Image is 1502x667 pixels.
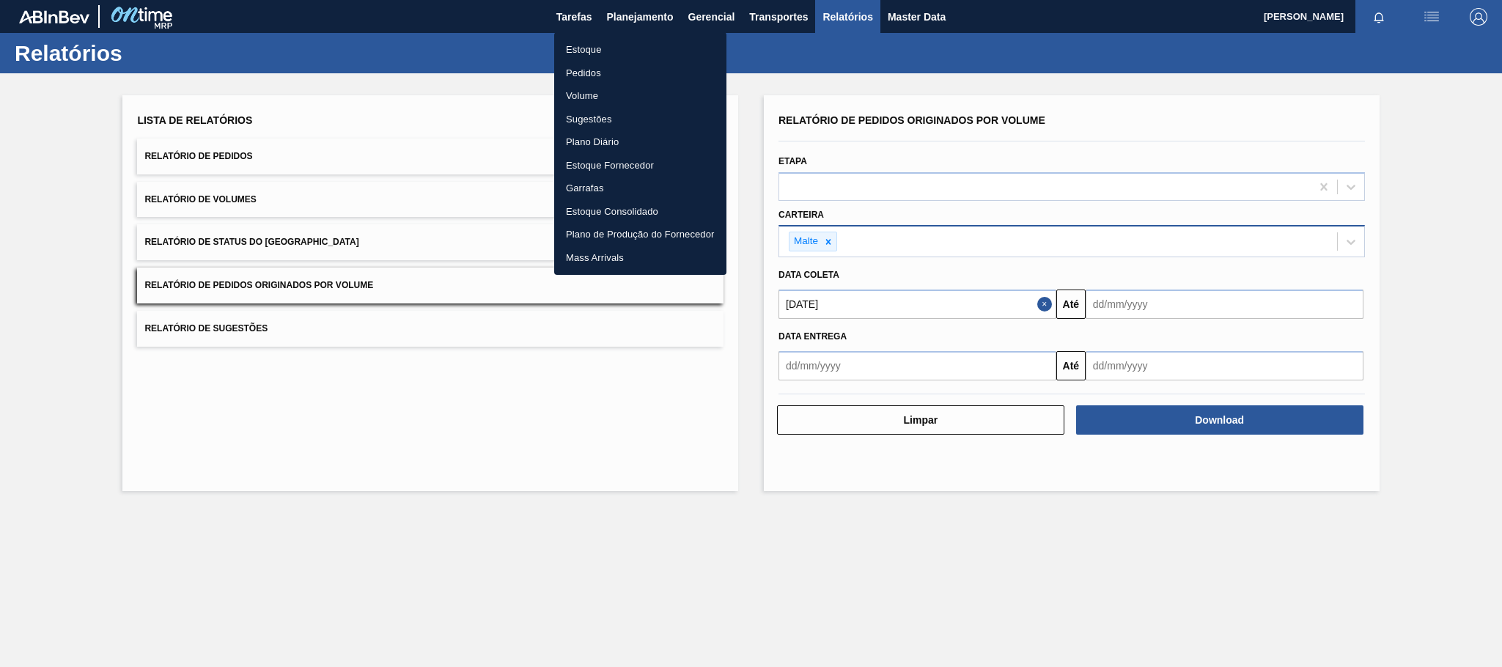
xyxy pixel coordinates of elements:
a: Estoque Consolidado [554,200,726,224]
a: Plano de Produção do Fornecedor [554,223,726,246]
a: Estoque Fornecedor [554,154,726,177]
a: Pedidos [554,62,726,85]
a: Mass Arrivals [554,246,726,270]
a: Estoque [554,38,726,62]
a: Garrafas [554,177,726,200]
a: Plano Diário [554,130,726,154]
a: Sugestões [554,108,726,131]
a: Volume [554,84,726,108]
